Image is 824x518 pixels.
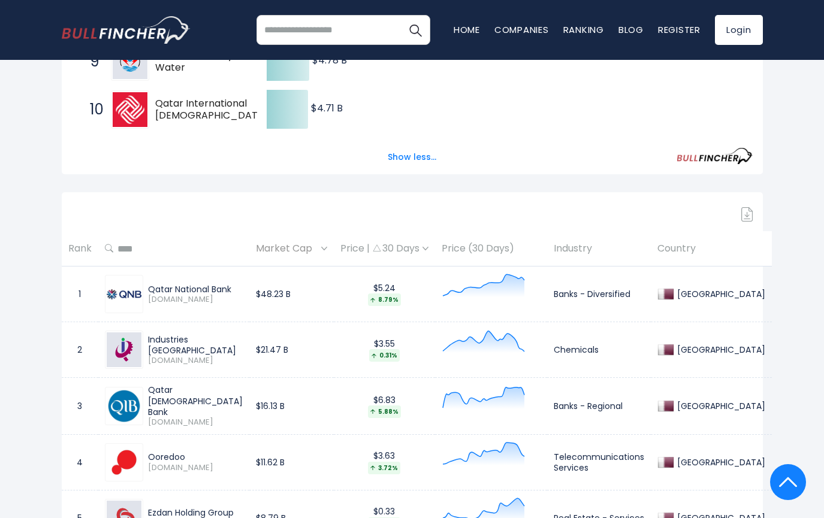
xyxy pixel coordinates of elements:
[547,266,651,322] td: Banks - Diversified
[547,434,651,490] td: Telecommunications Services
[249,266,334,322] td: $48.23 B
[563,23,604,36] a: Ranking
[340,395,428,418] div: $6.83
[107,332,141,367] img: IQCD.QA.png
[62,378,98,434] td: 3
[312,53,347,67] text: $4.78 B
[113,92,147,127] img: Qatar International Islamic Bank
[148,417,243,428] span: [DOMAIN_NAME]
[674,344,765,355] div: [GEOGRAPHIC_DATA]
[148,356,243,366] span: [DOMAIN_NAME]
[148,384,243,417] div: Qatar [DEMOGRAPHIC_DATA] Bank
[547,322,651,378] td: Chemicals
[84,99,96,120] span: 10
[547,231,651,266] th: Industry
[62,231,98,266] th: Rank
[148,334,243,356] div: Industries [GEOGRAPHIC_DATA]
[674,401,765,411] div: [GEOGRAPHIC_DATA]
[148,463,243,473] span: [DOMAIN_NAME]
[340,338,428,362] div: $3.55
[618,23,644,36] a: Blog
[340,243,428,255] div: Price | 30 Days
[62,16,191,44] a: Go to homepage
[249,322,334,378] td: $21.47 B
[674,457,765,468] div: [GEOGRAPHIC_DATA]
[400,15,430,45] button: Search
[368,293,401,306] div: 8.79%
[369,349,400,362] div: 0.31%
[107,289,141,299] img: QNBK.QA.png
[658,23,701,36] a: Register
[494,23,549,36] a: Companies
[113,44,147,79] img: Qatar Electricity & Water
[435,231,547,266] th: Price (30 Days)
[62,322,98,378] td: 2
[62,266,98,322] td: 1
[148,295,243,305] span: [DOMAIN_NAME]
[107,389,141,423] img: QIBK.QA.png
[256,240,318,258] span: Market Cap
[155,50,246,75] span: Qatar Electricity & Water
[454,23,480,36] a: Home
[340,283,428,306] div: $5.24
[62,16,191,44] img: bullfincher logo
[547,378,651,434] td: Banks - Regional
[340,450,428,474] div: $3.63
[155,98,268,123] span: Qatar International [DEMOGRAPHIC_DATA] Bank
[381,147,443,167] button: Show less...
[148,507,243,518] div: Ezdan Holding Group
[715,15,763,45] a: Login
[368,405,401,418] div: 5.88%
[148,284,243,295] div: Qatar National Bank
[107,445,141,480] img: ORDS.QA.png
[249,434,334,490] td: $11.62 B
[148,452,243,462] div: Ooredoo
[311,101,343,115] text: $4.71 B
[368,462,400,474] div: 3.72%
[674,289,765,299] div: [GEOGRAPHIC_DATA]
[84,52,96,72] span: 9
[62,434,98,490] td: 4
[249,378,334,434] td: $16.13 B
